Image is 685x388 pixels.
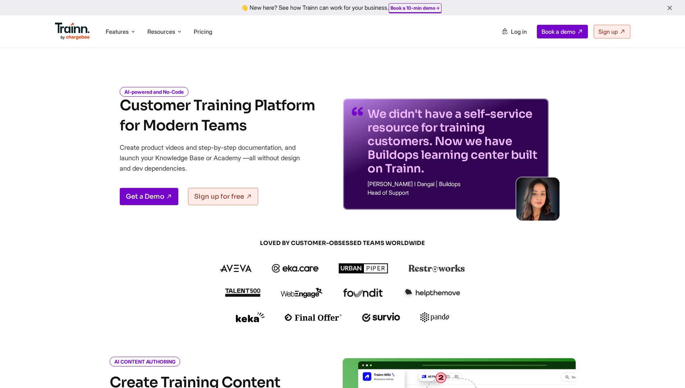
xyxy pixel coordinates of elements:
[362,313,401,322] img: survio logo
[339,263,388,273] img: urbanpiper logo
[598,28,618,35] span: Sign up
[408,264,465,272] img: restroworks logo
[497,25,531,38] a: Log in
[403,288,460,298] img: helpthemove logo
[391,5,440,11] a: Book a 10-min demo→
[120,87,188,97] i: AI-powered and No-Code
[272,264,319,273] img: ekacare logo
[120,96,315,136] h1: Customer Training Platform for Modern Teams
[367,190,540,195] p: Head of Support
[542,28,575,35] span: Book a demo
[367,107,540,175] p: We didn't have a self-service resource for training customers. Now we have Buildops learning cent...
[147,28,175,36] span: Resources
[236,312,265,322] img: keka logo
[225,288,261,297] img: talent500 logo
[120,142,310,174] p: Create product videos and step-by-step documentation, and launch your Knowledge Base or Academy —...
[511,28,527,35] span: Log in
[594,25,630,38] a: Sign up
[537,25,588,38] a: Book a demo
[281,288,323,298] img: webengage logo
[4,4,681,11] div: 👋 New here? See how Trainn can work for your business.
[194,28,212,35] a: Pricing
[343,288,383,297] img: foundit logo
[420,312,449,322] img: pando logo
[106,28,129,36] span: Features
[391,5,435,11] b: Book a 10-min demo
[285,314,342,321] img: finaloffer logo
[120,188,178,205] a: Get a Demo
[110,357,180,366] i: AI CONTENT AUTHORING
[188,188,258,205] a: Sign up for free
[649,354,685,388] iframe: Chat Widget
[516,177,560,221] img: sabina-buildops.d2e8138.png
[170,239,515,247] span: LOVED BY CUSTOMER-OBSESSED TEAMS WORLDWIDE
[352,107,363,116] img: quotes-purple.41a7099.svg
[220,265,252,272] img: aveva logo
[367,181,540,187] p: [PERSON_NAME] I Dangal | Buildops
[55,23,90,40] img: Trainn Logo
